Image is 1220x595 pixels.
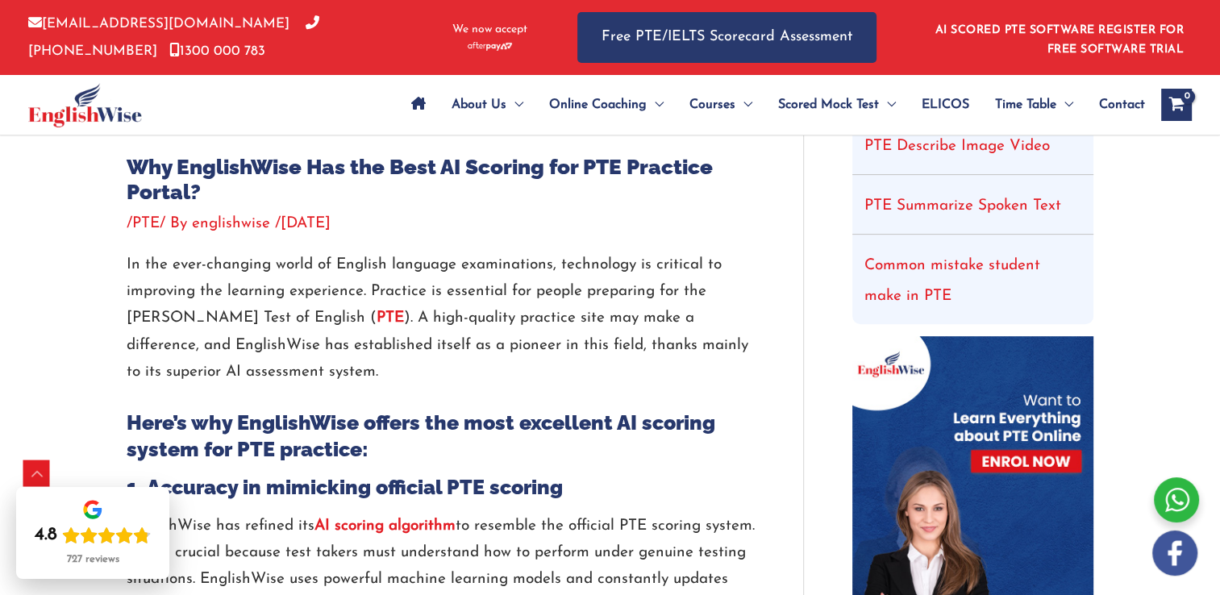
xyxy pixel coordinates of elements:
a: Common mistake student make in PTE [864,258,1040,304]
span: Menu Toggle [1056,77,1073,133]
span: Menu Toggle [506,77,523,133]
a: [PHONE_NUMBER] [28,17,319,57]
p: In the ever-changing world of English language examinations, technology is critical to improving ... [127,252,755,385]
a: Online CoachingMenu Toggle [536,77,677,133]
span: Menu Toggle [735,77,752,133]
span: About Us [452,77,506,133]
img: white-facebook.png [1152,531,1197,576]
span: Scored Mock Test [778,77,879,133]
a: PTE Summarize Spoken Text [864,198,1061,214]
aside: Header Widget 1 [926,11,1192,64]
span: englishwise [192,216,270,231]
span: [DATE] [281,216,331,231]
a: About UsMenu Toggle [439,77,536,133]
a: AI scoring algorithm [314,518,456,534]
img: Afterpay-Logo [468,42,512,51]
a: englishwise [192,216,275,231]
a: Contact [1086,77,1145,133]
h3: 1. Accuracy in mimicking official PTE scoring [127,474,755,501]
span: We now accept [452,22,527,38]
nav: Site Navigation: Main Menu [398,77,1145,133]
span: Time Table [995,77,1056,133]
a: [EMAIL_ADDRESS][DOMAIN_NAME] [28,17,289,31]
div: 727 reviews [67,553,119,566]
img: cropped-ew-logo [28,83,142,127]
div: Rating: 4.8 out of 5 [35,524,151,547]
a: Scored Mock TestMenu Toggle [765,77,909,133]
a: AI SCORED PTE SOFTWARE REGISTER FOR FREE SOFTWARE TRIAL [935,24,1185,56]
a: PTE [132,216,160,231]
span: ELICOS [922,77,969,133]
div: / / By / [127,213,755,235]
a: 1300 000 783 [169,44,265,58]
span: Menu Toggle [879,77,896,133]
div: 4.8 [35,524,57,547]
a: ELICOS [909,77,982,133]
a: PTE [377,310,404,326]
a: Free PTE/IELTS Scorecard Assessment [577,12,876,63]
a: CoursesMenu Toggle [677,77,765,133]
h1: Why EnglishWise Has the Best AI Scoring for PTE Practice Portal? [127,155,755,205]
a: Time TableMenu Toggle [982,77,1086,133]
span: Courses [689,77,735,133]
span: Menu Toggle [647,77,664,133]
span: Online Coaching [549,77,647,133]
span: Contact [1099,77,1145,133]
a: View Shopping Cart, empty [1161,89,1192,121]
h2: Here’s why EnglishWise offers the most excellent AI scoring system for PTE practice: [127,410,755,462]
a: PTE Describe Image Video [864,139,1050,154]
